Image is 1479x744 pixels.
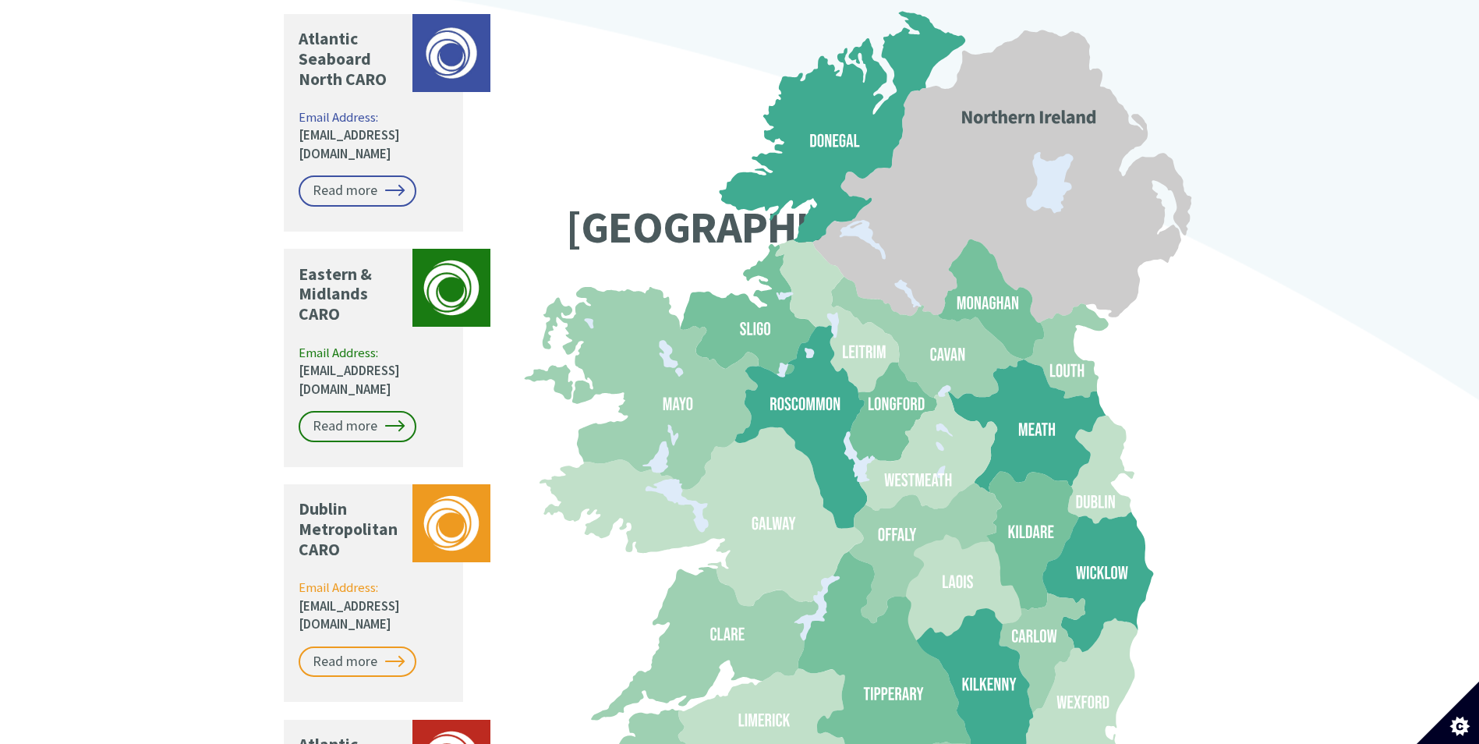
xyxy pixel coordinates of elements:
[299,499,405,560] p: Dublin Metropolitan CARO
[299,362,400,398] a: [EMAIL_ADDRESS][DOMAIN_NAME]
[566,199,965,255] text: [GEOGRAPHIC_DATA]
[299,344,451,399] p: Email Address:
[299,579,451,634] p: Email Address:
[299,175,416,207] a: Read more
[1417,682,1479,744] button: Set cookie preferences
[299,264,405,325] p: Eastern & Midlands CARO
[299,29,405,90] p: Atlantic Seaboard North CARO
[299,108,451,164] p: Email Address:
[299,126,400,162] a: [EMAIL_ADDRESS][DOMAIN_NAME]
[299,597,400,633] a: [EMAIL_ADDRESS][DOMAIN_NAME]
[299,647,416,678] a: Read more
[299,411,416,442] a: Read more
